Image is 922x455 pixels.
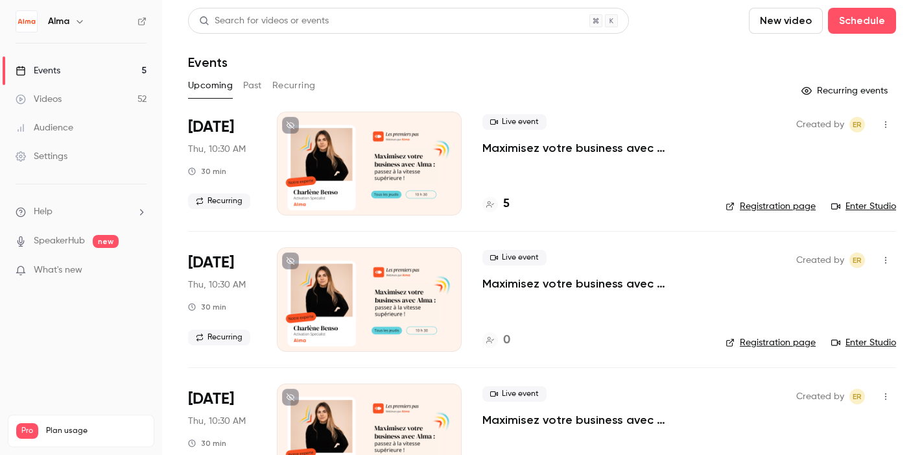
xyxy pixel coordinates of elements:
div: Events [16,64,60,77]
span: new [93,235,119,248]
span: Live event [482,250,547,265]
span: ER [853,389,862,404]
span: Live event [482,114,547,130]
div: Videos [16,93,62,106]
a: Registration page [726,336,816,349]
span: Recurring [188,193,250,209]
div: 30 min [188,166,226,177]
span: Help [34,205,53,219]
a: 0 [482,332,510,349]
span: ER [853,117,862,132]
span: Created by [796,389,844,404]
h4: 0 [503,332,510,349]
span: [DATE] [188,389,234,410]
button: Past [243,75,262,96]
span: [DATE] [188,252,234,273]
button: New video [749,8,823,34]
button: Recurring events [796,80,896,101]
h6: Alma [48,15,69,28]
span: Created by [796,117,844,132]
div: Settings [16,150,67,163]
h4: 5 [503,195,510,213]
h1: Events [188,55,228,70]
button: Recurring [272,75,316,96]
span: [DATE] [188,117,234,138]
span: Thu, 10:30 AM [188,143,246,156]
span: Live event [482,386,547,402]
div: Sep 11 Thu, 10:30 AM (Europe/Paris) [188,112,256,215]
a: 5 [482,195,510,213]
span: Eric ROMER [849,389,865,404]
a: SpeakerHub [34,234,85,248]
iframe: Noticeable Trigger [131,265,147,277]
a: Enter Studio [831,336,896,349]
span: Pro [16,423,38,439]
a: Registration page [726,200,816,213]
div: Search for videos or events [199,14,329,28]
a: Maximisez votre business avec [PERSON_NAME] : passez à la vitesse supérieure ! [482,276,705,291]
button: Schedule [828,8,896,34]
span: What's new [34,264,82,277]
span: ER [853,252,862,268]
div: 30 min [188,438,226,449]
span: Created by [796,252,844,268]
div: 30 min [188,302,226,312]
div: Audience [16,121,73,134]
span: Recurring [188,330,250,345]
span: Thu, 10:30 AM [188,415,246,428]
a: Maximisez votre business avec [PERSON_NAME] : passez à la vitesse supérieure ! [482,140,705,156]
a: Maximisez votre business avec [PERSON_NAME] : passez à la vitesse supérieure ! [482,412,705,428]
button: Upcoming [188,75,233,96]
a: Enter Studio [831,200,896,213]
span: Eric ROMER [849,117,865,132]
div: Sep 18 Thu, 10:30 AM (Europe/Paris) [188,247,256,351]
li: help-dropdown-opener [16,205,147,219]
span: Eric ROMER [849,252,865,268]
img: Alma [16,11,37,32]
span: Thu, 10:30 AM [188,278,246,291]
span: Plan usage [46,426,146,436]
